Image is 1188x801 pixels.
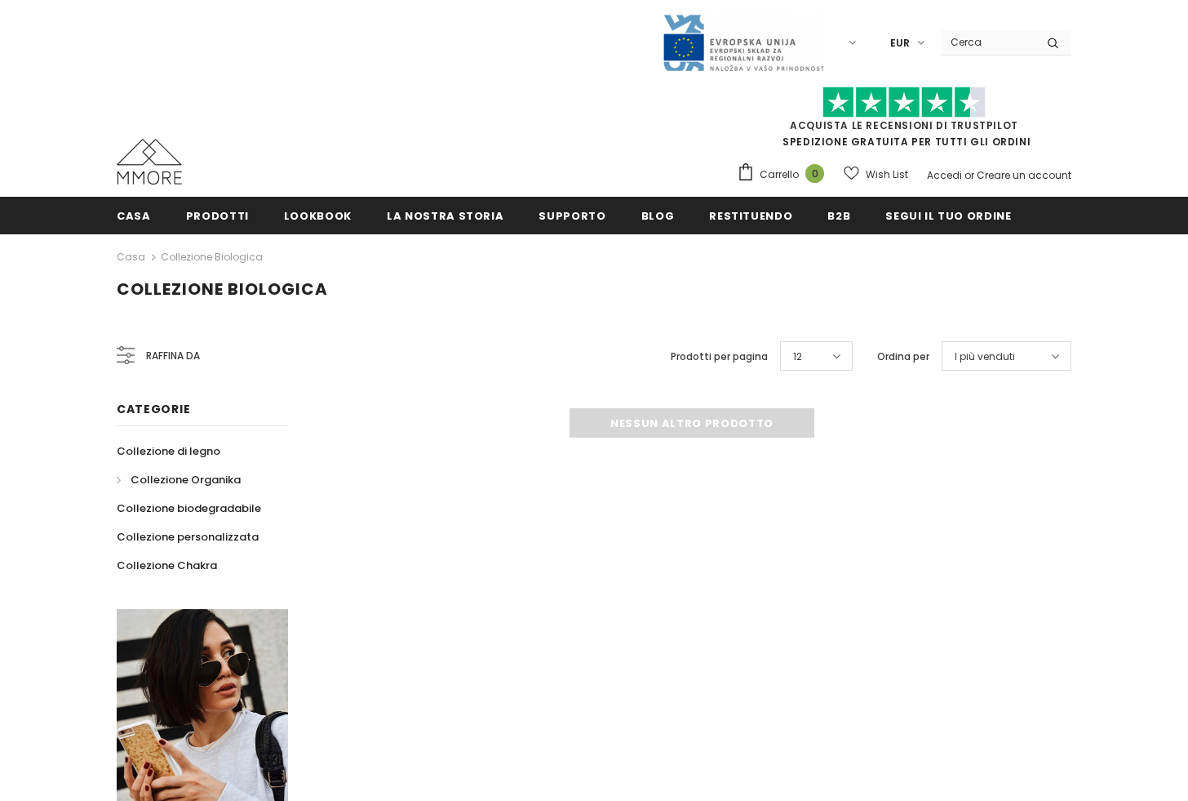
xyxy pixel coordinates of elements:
[760,167,799,183] span: Carrello
[737,94,1071,149] span: SPEDIZIONE GRATUITA PER TUTTI GLI ORDINI
[977,168,1071,182] a: Creare un account
[844,160,908,189] a: Wish List
[284,197,352,234] a: Lookbook
[671,349,768,365] label: Prodotti per pagina
[539,208,605,224] span: supporto
[117,501,261,516] span: Collezione biodegradabile
[964,168,974,182] span: or
[641,197,675,234] a: Blog
[387,197,503,234] a: La nostra storia
[117,523,259,551] a: Collezione personalizzata
[539,197,605,234] a: supporto
[877,349,929,365] label: Ordina per
[117,437,220,465] a: Collezione di legno
[941,30,1035,54] input: Search Site
[117,465,241,494] a: Collezione Organika
[117,551,217,580] a: Collezione Chakra
[827,208,850,224] span: B2B
[117,401,190,417] span: Categorie
[790,118,1018,132] a: Acquista le recensioni di TrustPilot
[387,208,503,224] span: La nostra storia
[117,494,261,523] a: Collezione biodegradabile
[131,472,241,487] span: Collezione Organika
[709,208,792,224] span: Restituendo
[284,208,352,224] span: Lookbook
[827,197,850,234] a: B2B
[117,558,217,573] span: Collezione Chakra
[117,139,182,185] img: Casi MMORE
[117,197,151,234] a: Casa
[662,13,825,73] img: Javni Razpis
[822,87,986,118] img: Fidati di Pilot Stars
[709,197,792,234] a: Restituendo
[955,349,1015,365] span: I più venduti
[641,208,675,224] span: Blog
[117,208,151,224] span: Casa
[885,208,1011,224] span: Segui il tuo ordine
[737,162,832,187] a: Carrello 0
[662,35,825,49] a: Javni Razpis
[186,208,249,224] span: Prodotti
[866,167,908,183] span: Wish List
[927,168,962,182] a: Accedi
[117,278,328,300] span: Collezione biologica
[161,250,263,264] a: Collezione biologica
[890,35,910,51] span: EUR
[885,197,1011,234] a: Segui il tuo ordine
[186,197,249,234] a: Prodotti
[793,349,802,365] span: 12
[117,247,145,267] a: Casa
[117,443,220,459] span: Collezione di legno
[117,529,259,545] span: Collezione personalizzata
[805,164,824,183] span: 0
[146,347,200,365] span: Raffina da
